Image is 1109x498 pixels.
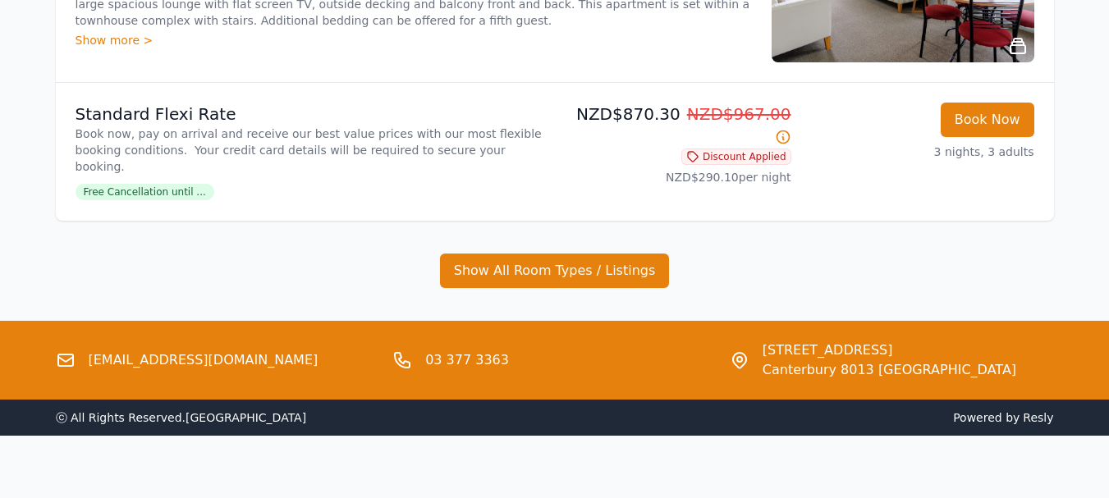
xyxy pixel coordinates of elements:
a: [EMAIL_ADDRESS][DOMAIN_NAME] [89,350,318,370]
button: Book Now [941,103,1034,137]
span: Canterbury 8013 [GEOGRAPHIC_DATA] [763,360,1016,380]
p: Book now, pay on arrival and receive our best value prices with our most flexible booking conditi... [76,126,548,175]
p: NZD$290.10 per night [561,169,791,185]
div: Show more > [76,32,752,48]
p: 3 nights, 3 adults [804,144,1034,160]
span: Free Cancellation until ... [76,184,214,200]
button: Show All Room Types / Listings [440,254,670,288]
span: Powered by [561,409,1054,426]
a: Resly [1023,411,1053,424]
span: NZD$967.00 [687,104,791,124]
span: ⓒ All Rights Reserved. [GEOGRAPHIC_DATA] [56,411,307,424]
a: 03 377 3363 [425,350,509,370]
p: NZD$870.30 [561,103,791,148]
p: Standard Flexi Rate [76,103,548,126]
span: Discount Applied [681,148,791,165]
span: [STREET_ADDRESS] [763,340,1016,360]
